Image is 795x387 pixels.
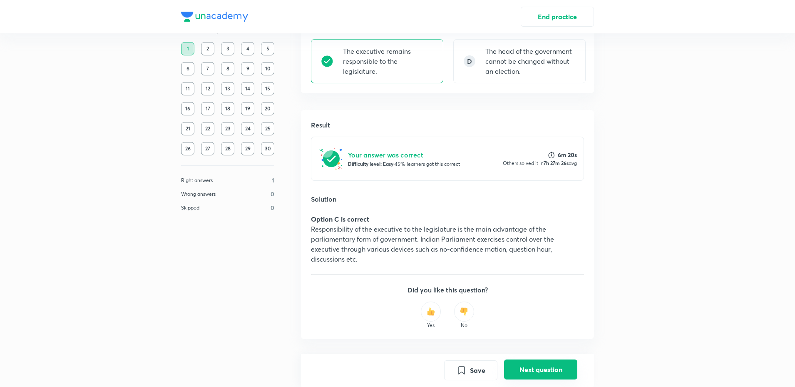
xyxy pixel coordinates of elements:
[221,102,234,115] div: 18
[181,142,194,155] div: 26
[427,307,435,316] img: thumbs up
[548,152,554,158] img: stopwatch icon
[348,160,395,167] strong: Difficulty level: Easy ·
[181,62,194,75] div: 6
[201,42,214,55] div: 2
[261,122,274,135] div: 25
[241,42,254,55] div: 4
[181,102,194,115] div: 16
[221,82,234,95] div: 13
[321,55,333,67] img: right
[261,102,274,115] div: 20
[271,190,274,198] p: 0
[348,150,460,160] h5: Your answer was correct
[201,62,214,75] div: 7
[201,82,214,95] div: 12
[181,204,199,212] p: Skipped
[311,285,584,295] h5: Did you like this question?
[201,102,214,115] div: 17
[221,142,234,155] div: 28
[544,160,569,166] strong: 7h 27m 26s
[271,203,274,212] p: 0
[343,46,433,76] p: The executive remains responsible to the legislature.
[241,142,254,155] div: 29
[464,55,475,67] div: D
[181,190,216,198] p: Wrong answers
[261,142,274,155] div: 30
[241,82,254,95] div: 14
[201,122,214,135] div: 22
[181,82,194,95] div: 11
[504,360,577,380] button: Next question
[311,215,369,223] strong: Option C is correct
[221,62,234,75] div: 8
[318,145,345,172] img: right
[181,177,213,184] p: Right answers
[503,159,577,167] p: Others solved it in avg
[221,42,234,55] div: 3
[181,12,248,22] img: Company Logo
[311,120,584,130] h5: Result
[261,62,274,75] div: 10
[414,322,447,329] p: Yes
[241,62,254,75] div: 9
[272,176,274,185] p: 1
[181,122,194,135] div: 21
[460,307,468,316] img: thumbs down
[181,42,194,55] div: 1
[261,82,274,95] div: 15
[221,122,234,135] div: 23
[447,322,481,329] p: No
[261,42,274,55] div: 5
[201,142,214,155] div: 27
[241,122,254,135] div: 24
[348,160,460,168] p: 45% learners got this correct
[311,224,584,264] p: Responsibility of the executive to the legislature is the main advantage of the parliamentary for...
[241,102,254,115] div: 19
[558,151,577,159] strong: 6m 20s
[521,7,594,27] button: End practice
[485,46,575,76] p: The head of the government cannot be changed without an election.
[311,194,584,204] h5: Solution
[444,360,497,380] button: Save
